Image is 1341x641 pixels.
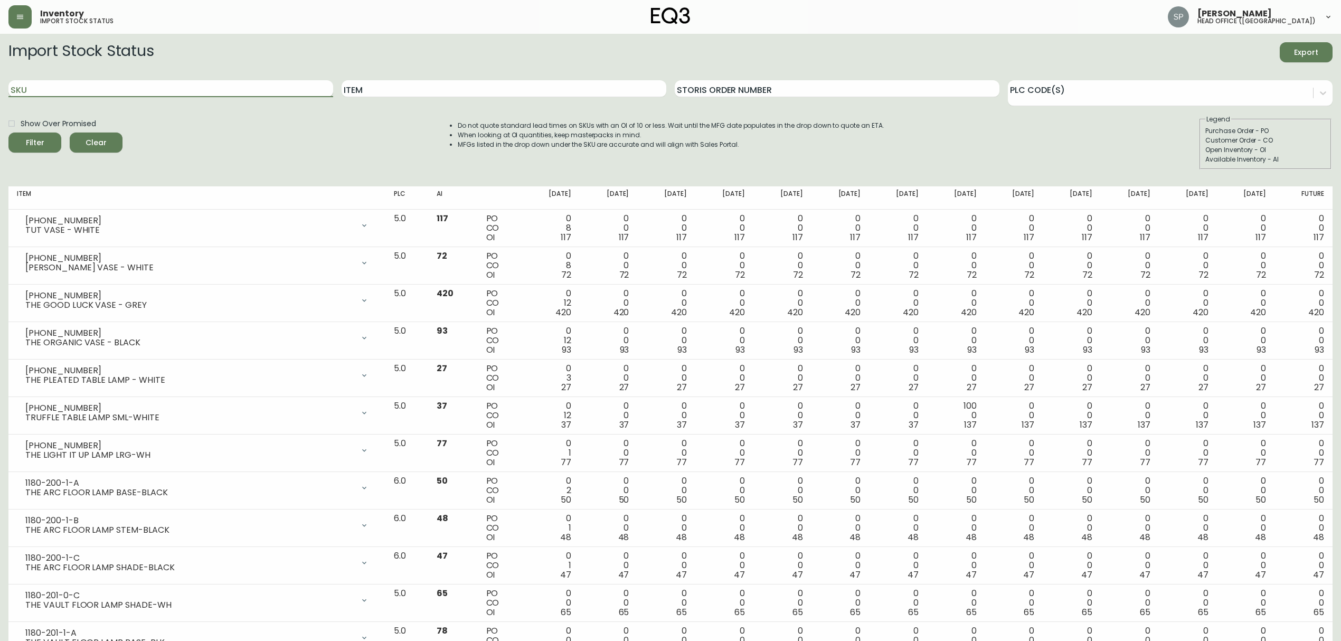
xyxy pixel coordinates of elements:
[677,344,687,356] span: 93
[1140,231,1150,243] span: 117
[1288,46,1324,59] span: Export
[25,366,354,375] div: [PHONE_NUMBER]
[1051,364,1092,392] div: 0 0
[1205,136,1326,145] div: Customer Order - CO
[40,10,84,18] span: Inventory
[486,269,495,281] span: OI
[994,364,1035,392] div: 0 0
[994,326,1035,355] div: 0 0
[1257,344,1266,356] span: 93
[793,419,803,431] span: 37
[936,251,977,280] div: 0 0
[1051,401,1092,430] div: 0 0
[792,231,803,243] span: 117
[762,364,803,392] div: 0 0
[903,306,919,318] span: 420
[1314,456,1324,468] span: 77
[1140,381,1150,393] span: 27
[17,364,377,387] div: [PHONE_NUMBER]THE PLEATED TABLE LAMP - WHITE
[25,300,354,310] div: THE GOOD LUCK VASE - GREY
[40,18,114,24] h5: import stock status
[651,7,690,24] img: logo
[1167,439,1208,467] div: 0 0
[671,306,687,318] span: 420
[794,344,803,356] span: 93
[385,210,428,247] td: 5.0
[1198,269,1208,281] span: 72
[1314,231,1324,243] span: 117
[588,251,629,280] div: 0 0
[8,186,385,210] th: Item
[530,251,571,280] div: 0 8
[25,328,354,338] div: [PHONE_NUMBER]
[734,456,745,468] span: 77
[1024,269,1034,281] span: 72
[25,441,354,450] div: [PHONE_NUMBER]
[964,419,977,431] span: 137
[1135,306,1150,318] span: 420
[588,364,629,392] div: 0 0
[936,326,977,355] div: 0 0
[8,133,61,153] button: Filter
[811,186,870,210] th: [DATE]
[522,186,580,210] th: [DATE]
[677,269,687,281] span: 72
[458,140,884,149] li: MFGs listed in the drop down under the SKU are accurate and will align with Sales Portal.
[437,212,448,224] span: 117
[1225,326,1266,355] div: 0 0
[17,401,377,425] div: [PHONE_NUMBER]TRUFFLE TABLE LAMP SML-WHITE
[877,214,919,242] div: 0 0
[1308,306,1324,318] span: 420
[385,360,428,397] td: 5.0
[8,42,154,62] h2: Import Stock Status
[1167,364,1208,392] div: 0 0
[1283,326,1324,355] div: 0 0
[619,269,629,281] span: 72
[1141,344,1150,356] span: 93
[1283,364,1324,392] div: 0 0
[486,419,495,431] span: OI
[530,214,571,242] div: 0 8
[762,326,803,355] div: 0 0
[486,344,495,356] span: OI
[1205,145,1326,155] div: Open Inventory - OI
[1256,381,1266,393] span: 27
[486,251,514,280] div: PO CO
[704,326,745,355] div: 0 0
[1314,381,1324,393] span: 27
[17,514,377,537] div: 1180-200-1-BTHE ARC FLOOR LAMP STEM-BLACK
[820,251,861,280] div: 0 0
[437,287,454,299] span: 420
[619,419,629,431] span: 37
[787,306,803,318] span: 420
[1051,326,1092,355] div: 0 0
[437,400,447,412] span: 37
[561,269,571,281] span: 72
[385,186,428,210] th: PLC
[676,231,687,243] span: 117
[793,269,803,281] span: 72
[1205,126,1326,136] div: Purchase Order - PO
[486,326,514,355] div: PO CO
[1198,231,1208,243] span: 117
[620,344,629,356] span: 93
[588,326,629,355] div: 0 0
[619,456,629,468] span: 77
[1082,231,1092,243] span: 117
[820,214,861,242] div: 0 0
[967,344,977,356] span: 93
[385,247,428,285] td: 5.0
[25,525,354,535] div: THE ARC FLOOR LAMP STEM-BLACK
[820,289,861,317] div: 0 0
[25,253,354,263] div: [PHONE_NUMBER]
[762,289,803,317] div: 0 0
[877,439,919,467] div: 0 0
[458,130,884,140] li: When looking at OI quantities, keep masterpacks in mind.
[21,118,96,129] span: Show Over Promised
[704,289,745,317] div: 0 0
[25,263,354,272] div: [PERSON_NAME] VASE - WHITE
[25,478,354,488] div: 1180-200-1-A
[961,306,977,318] span: 420
[25,516,354,525] div: 1180-200-1-B
[734,231,745,243] span: 117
